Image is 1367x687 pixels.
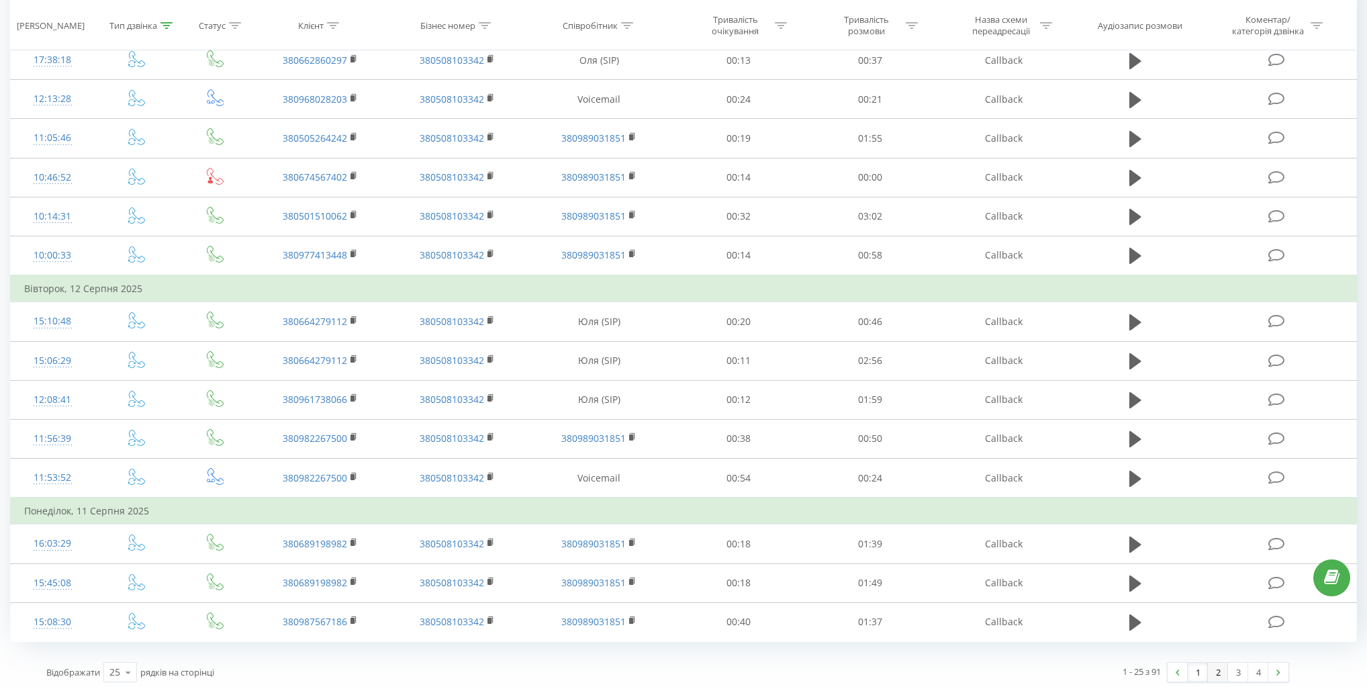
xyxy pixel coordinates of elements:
[283,315,347,328] a: 380664279112
[673,380,804,419] td: 00:12
[420,315,484,328] a: 380508103342
[420,393,484,406] a: 380508103342
[420,210,484,222] a: 380508103342
[1098,19,1182,31] div: Аудіозапис розмови
[804,602,936,641] td: 01:37
[1208,663,1228,682] a: 2
[46,666,100,678] span: Відображати
[283,54,347,66] a: 380662860297
[199,19,226,31] div: Статус
[965,14,1037,37] div: Назва схеми переадресації
[700,14,771,37] div: Тривалість очікування
[24,165,81,191] div: 10:46:52
[420,132,484,144] a: 380508103342
[804,459,936,498] td: 00:24
[24,570,81,596] div: 15:45:08
[673,419,804,458] td: 00:38
[936,563,1073,602] td: Callback
[283,432,347,445] a: 380982267500
[24,426,81,452] div: 11:56:39
[804,41,936,80] td: 00:37
[673,524,804,563] td: 00:18
[804,197,936,236] td: 03:02
[24,203,81,230] div: 10:14:31
[283,210,347,222] a: 380501510062
[673,459,804,498] td: 00:54
[673,302,804,341] td: 00:20
[936,80,1073,119] td: Callback
[24,531,81,557] div: 16:03:29
[420,471,484,484] a: 380508103342
[24,387,81,413] div: 12:08:41
[24,125,81,151] div: 11:05:46
[804,563,936,602] td: 01:49
[526,380,673,419] td: Юля (SIP)
[936,380,1073,419] td: Callback
[526,41,673,80] td: Оля (SIP)
[11,275,1357,302] td: Вівторок, 12 Серпня 2025
[283,354,347,367] a: 380664279112
[561,171,626,183] a: 380989031851
[936,419,1073,458] td: Callback
[804,380,936,419] td: 01:59
[673,563,804,602] td: 00:18
[283,93,347,105] a: 380968028203
[561,132,626,144] a: 380989031851
[420,19,475,31] div: Бізнес номер
[561,248,626,261] a: 380989031851
[673,41,804,80] td: 00:13
[804,419,936,458] td: 00:50
[109,666,120,679] div: 25
[109,19,157,31] div: Тип дзвінка
[24,609,81,635] div: 15:08:30
[673,341,804,380] td: 00:11
[420,171,484,183] a: 380508103342
[936,41,1073,80] td: Callback
[526,459,673,498] td: Voicemail
[936,236,1073,275] td: Callback
[1229,14,1307,37] div: Коментар/категорія дзвінка
[1248,663,1268,682] a: 4
[936,197,1073,236] td: Callback
[673,158,804,197] td: 00:14
[24,242,81,269] div: 10:00:33
[17,19,85,31] div: [PERSON_NAME]
[283,132,347,144] a: 380505264242
[804,341,936,380] td: 02:56
[298,19,324,31] div: Клієнт
[804,158,936,197] td: 00:00
[283,471,347,484] a: 380982267500
[831,14,902,37] div: Тривалість розмови
[804,302,936,341] td: 00:46
[420,248,484,261] a: 380508103342
[140,666,214,678] span: рядків на сторінці
[804,119,936,158] td: 01:55
[936,302,1073,341] td: Callback
[283,537,347,550] a: 380689198982
[526,80,673,119] td: Voicemail
[561,537,626,550] a: 380989031851
[563,19,618,31] div: Співробітник
[936,158,1073,197] td: Callback
[420,432,484,445] a: 380508103342
[936,459,1073,498] td: Callback
[673,119,804,158] td: 00:19
[420,576,484,589] a: 380508103342
[526,341,673,380] td: Юля (SIP)
[420,93,484,105] a: 380508103342
[804,524,936,563] td: 01:39
[561,615,626,628] a: 380989031851
[561,210,626,222] a: 380989031851
[1228,663,1248,682] a: 3
[24,465,81,491] div: 11:53:52
[283,576,347,589] a: 380689198982
[420,54,484,66] a: 380508103342
[561,576,626,589] a: 380989031851
[1188,663,1208,682] a: 1
[673,602,804,641] td: 00:40
[673,80,804,119] td: 00:24
[283,171,347,183] a: 380674567402
[936,119,1073,158] td: Callback
[24,47,81,73] div: 17:38:18
[420,537,484,550] a: 380508103342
